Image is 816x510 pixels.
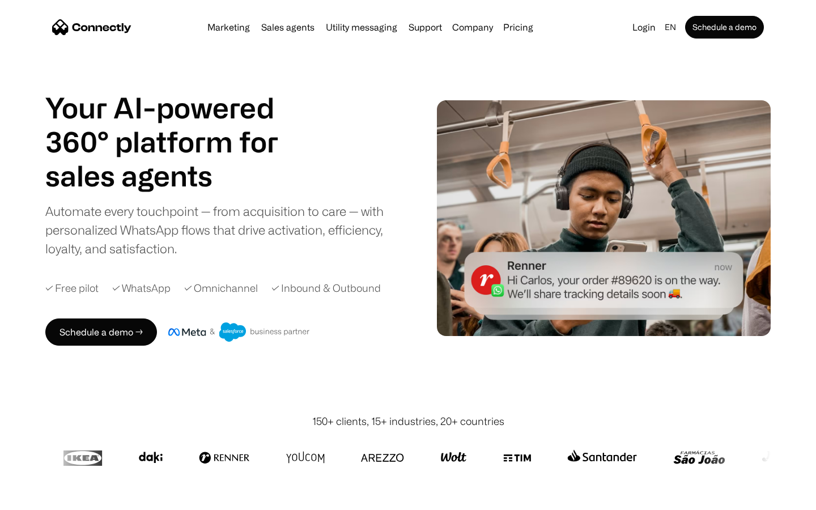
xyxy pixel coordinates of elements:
[452,19,493,35] div: Company
[203,23,254,32] a: Marketing
[628,19,660,35] a: Login
[45,318,157,346] a: Schedule a demo →
[184,280,258,296] div: ✓ Omnichannel
[23,490,68,506] ul: Language list
[168,322,310,342] img: Meta and Salesforce business partner badge.
[45,91,306,159] h1: Your AI-powered 360° platform for
[685,16,764,39] a: Schedule a demo
[312,414,504,429] div: 150+ clients, 15+ industries, 20+ countries
[499,23,538,32] a: Pricing
[321,23,402,32] a: Utility messaging
[112,280,171,296] div: ✓ WhatsApp
[257,23,319,32] a: Sales agents
[45,280,99,296] div: ✓ Free pilot
[45,202,402,258] div: Automate every touchpoint — from acquisition to care — with personalized WhatsApp flows that driv...
[271,280,381,296] div: ✓ Inbound & Outbound
[665,19,676,35] div: en
[45,159,306,193] h1: sales agents
[404,23,447,32] a: Support
[11,489,68,506] aside: Language selected: English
